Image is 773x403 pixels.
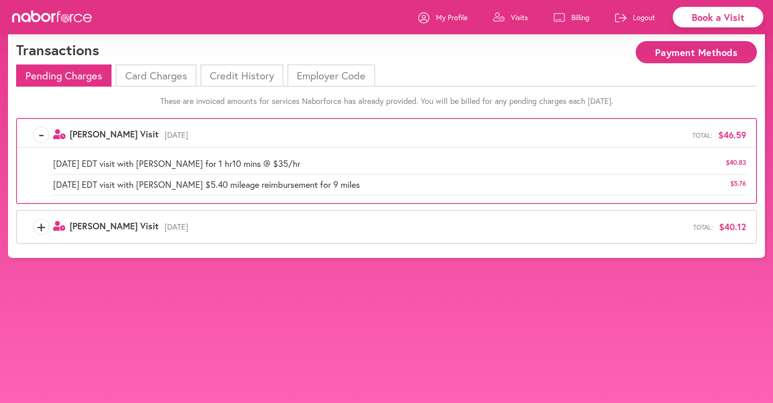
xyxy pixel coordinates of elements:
[692,131,712,139] span: Total:
[53,158,300,169] span: [DATE] EDT visit with [PERSON_NAME] for 1 hr10 mins @ $35/hr
[615,5,655,29] a: Logout
[159,130,692,140] span: [DATE]
[730,179,746,190] span: $ 5.76
[287,64,375,87] li: Employer Code
[16,64,112,87] li: Pending Charges
[571,12,589,22] p: Billing
[633,12,655,22] p: Logout
[636,48,757,55] a: Payment Methods
[636,41,757,63] button: Payment Methods
[200,64,283,87] li: Credit History
[719,222,746,232] span: $40.12
[33,127,49,143] span: -
[53,179,360,190] span: [DATE] EDT visit with [PERSON_NAME] $5.40 mileage reimbursement for 9 miles
[33,219,49,235] span: +
[554,5,589,29] a: Billing
[418,5,467,29] a: My Profile
[718,130,746,140] span: $46.59
[70,128,159,140] span: [PERSON_NAME] Visit
[436,12,467,22] p: My Profile
[673,7,763,27] div: Book a Visit
[16,41,99,58] h1: Transactions
[693,223,713,231] span: Total:
[16,96,757,106] p: These are invoiced amounts for services Naborforce has already provided. You will be billed for a...
[726,158,746,169] span: $ 40.83
[116,64,196,87] li: Card Charges
[70,220,159,232] span: [PERSON_NAME] Visit
[493,5,528,29] a: Visits
[511,12,528,22] p: Visits
[159,222,693,232] span: [DATE]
